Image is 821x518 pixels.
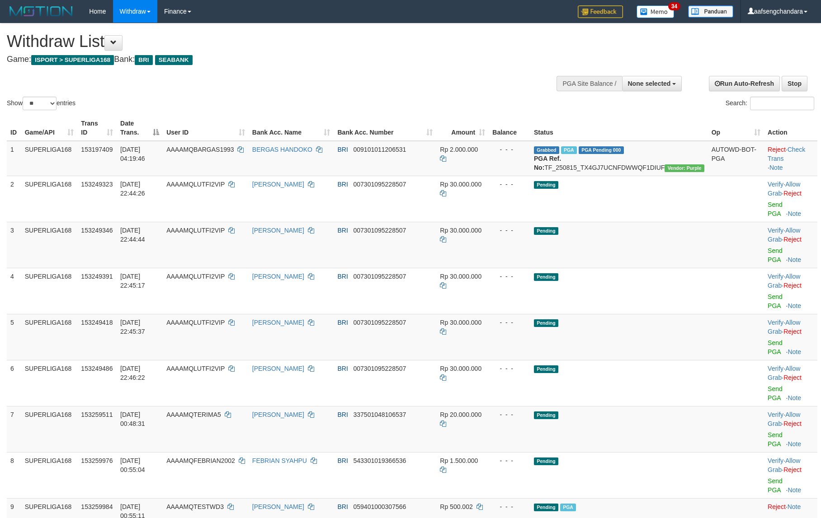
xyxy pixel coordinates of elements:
[788,210,801,217] a: Note
[492,502,527,511] div: - - -
[768,503,786,510] a: Reject
[788,486,801,494] a: Note
[337,146,348,153] span: BRI
[252,181,304,188] a: [PERSON_NAME]
[21,141,78,176] td: SUPERLIGA168
[622,76,682,91] button: None selected
[768,227,800,243] a: Allow Grab
[768,146,805,162] a: Check Trans
[337,503,348,510] span: BRI
[668,2,680,10] span: 34
[23,97,57,110] select: Showentries
[788,256,801,263] a: Note
[7,5,75,18] img: MOTION_logo.png
[768,181,800,197] span: ·
[337,457,348,464] span: BRI
[492,410,527,419] div: - - -
[440,457,478,464] span: Rp 1.500.000
[764,141,817,176] td: · ·
[354,365,406,372] span: Copy 007301095228507 to clipboard
[81,227,113,234] span: 153249346
[21,406,78,452] td: SUPERLIGA168
[534,273,558,281] span: Pending
[768,411,783,418] a: Verify
[764,176,817,222] td: · ·
[7,176,21,222] td: 2
[534,155,561,171] b: PGA Ref. No:
[21,452,78,498] td: SUPERLIGA168
[783,466,802,473] a: Reject
[557,76,622,91] div: PGA Site Balance /
[578,5,623,18] img: Feedback.jpg
[768,477,783,494] a: Send PGA
[665,164,704,172] span: Vendor URL: https://trx4.1velocity.biz
[354,457,406,464] span: Copy 543301019366536 to clipboard
[492,145,527,154] div: - - -
[534,227,558,235] span: Pending
[708,115,764,141] th: Op: activate to sort column ascending
[530,115,708,141] th: Status
[7,452,21,498] td: 8
[726,97,814,110] label: Search:
[534,365,558,373] span: Pending
[81,365,113,372] span: 153249486
[252,411,304,418] a: [PERSON_NAME]
[354,181,406,188] span: Copy 007301095228507 to clipboard
[628,80,671,87] span: None selected
[768,365,800,381] span: ·
[77,115,117,141] th: Trans ID: activate to sort column ascending
[337,273,348,280] span: BRI
[750,97,814,110] input: Search:
[166,227,225,234] span: AAAAMQLUTFI2VIP
[252,365,304,372] a: [PERSON_NAME]
[252,503,304,510] a: [PERSON_NAME]
[21,314,78,360] td: SUPERLIGA168
[81,181,113,188] span: 153249323
[81,503,113,510] span: 153259984
[492,456,527,465] div: - - -
[764,406,817,452] td: · ·
[768,457,800,473] span: ·
[166,319,225,326] span: AAAAMQLUTFI2VIP
[440,411,481,418] span: Rp 20.000.000
[166,273,225,280] span: AAAAMQLUTFI2VIP
[768,146,786,153] a: Reject
[249,115,334,141] th: Bank Acc. Name: activate to sort column ascending
[783,374,802,381] a: Reject
[120,319,145,335] span: [DATE] 22:45:37
[688,5,733,18] img: panduan.png
[120,457,145,473] span: [DATE] 00:55:04
[337,365,348,372] span: BRI
[120,411,145,427] span: [DATE] 00:48:31
[440,365,481,372] span: Rp 30.000.000
[7,268,21,314] td: 4
[768,431,783,448] a: Send PGA
[81,319,113,326] span: 153249418
[155,55,193,65] span: SEABANK
[764,268,817,314] td: · ·
[337,227,348,234] span: BRI
[21,360,78,406] td: SUPERLIGA168
[120,365,145,381] span: [DATE] 22:46:22
[788,348,801,355] a: Note
[768,411,800,427] a: Allow Grab
[788,503,801,510] a: Note
[120,146,145,162] span: [DATE] 04:19:46
[7,115,21,141] th: ID
[492,364,527,373] div: - - -
[7,360,21,406] td: 6
[440,181,481,188] span: Rp 30.000.000
[81,411,113,418] span: 153259511
[768,319,783,326] a: Verify
[764,452,817,498] td: · ·
[440,273,481,280] span: Rp 30.000.000
[31,55,114,65] span: ISPORT > SUPERLIGA168
[21,268,78,314] td: SUPERLIGA168
[534,504,558,511] span: Pending
[21,115,78,141] th: Game/API: activate to sort column ascending
[768,457,783,464] a: Verify
[81,146,113,153] span: 153197409
[768,201,783,217] a: Send PGA
[120,227,145,243] span: [DATE] 22:44:44
[783,236,802,243] a: Reject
